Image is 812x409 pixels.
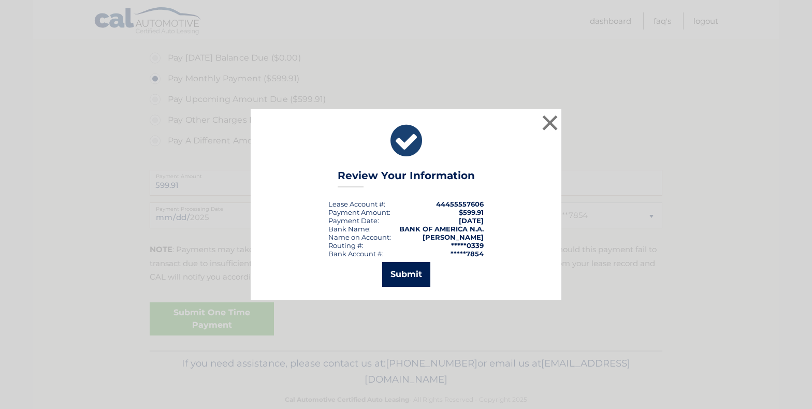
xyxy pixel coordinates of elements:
[382,262,430,287] button: Submit
[436,200,484,208] strong: 44455557606
[328,200,385,208] div: Lease Account #:
[338,169,475,187] h3: Review Your Information
[328,216,378,225] span: Payment Date
[540,112,560,133] button: ×
[459,216,484,225] span: [DATE]
[328,241,364,250] div: Routing #:
[328,225,371,233] div: Bank Name:
[328,233,391,241] div: Name on Account:
[399,225,484,233] strong: BANK OF AMERICA N.A.
[328,250,384,258] div: Bank Account #:
[423,233,484,241] strong: [PERSON_NAME]
[328,216,379,225] div: :
[328,208,390,216] div: Payment Amount:
[459,208,484,216] span: $599.91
